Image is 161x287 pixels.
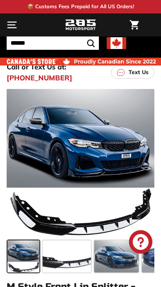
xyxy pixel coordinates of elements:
[65,18,96,32] img: Logo_285_Motorsport_areodynamics_components
[7,62,66,72] p: Call or Text Us at:
[7,36,99,50] input: Search
[127,230,155,256] inbox-online-store-chat: Shopify online store chat
[111,66,154,79] a: Text Us
[126,14,143,36] a: Cart
[129,68,148,76] p: Text Us
[7,73,72,83] a: [PHONE_NUMBER]
[27,3,134,11] p: 📦 Customs Fees Prepaid for All US Orders!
